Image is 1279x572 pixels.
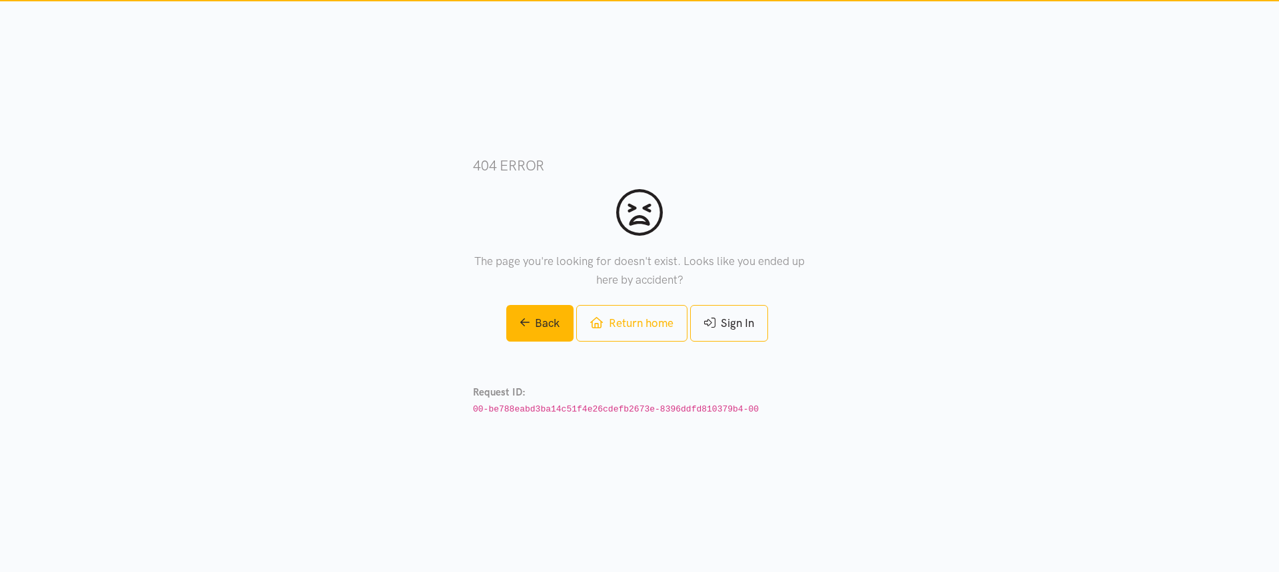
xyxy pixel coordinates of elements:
a: Return home [576,305,687,342]
a: Sign In [690,305,768,342]
h3: 404 error [473,156,806,175]
code: 00-be788eabd3ba14c51f4e26cdefb2673e-8396ddfd810379b4-00 [473,404,759,414]
a: Back [506,305,574,342]
p: The page you're looking for doesn't exist. Looks like you ended up here by accident? [473,252,806,288]
strong: Request ID: [473,386,526,398]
